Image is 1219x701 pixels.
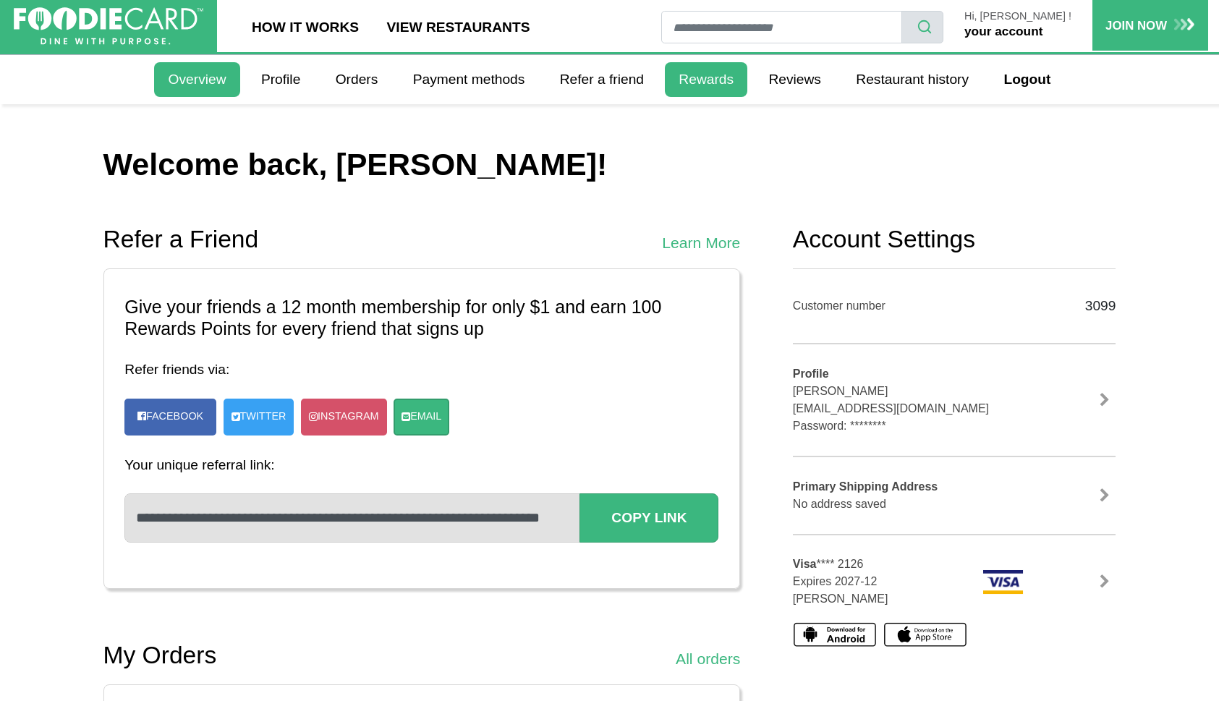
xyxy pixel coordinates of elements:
div: Customer number [793,297,1024,315]
a: Profile [247,62,315,97]
a: Email [394,399,449,436]
span: Facebook [146,410,203,422]
h2: My Orders [103,641,217,670]
img: visa.png [982,569,1024,595]
a: your account [964,24,1042,38]
b: Profile [793,368,829,380]
input: restaurant search [661,11,902,43]
span: Instagram [318,409,378,425]
h4: Your unique referral link: [124,456,718,473]
a: All orders [676,647,740,671]
b: Visa [793,558,817,570]
p: Hi, [PERSON_NAME] ! [964,11,1071,22]
a: Reviews [755,62,835,97]
div: **** 2126 Expires 2027-12 [PERSON_NAME] [782,556,972,608]
img: FoodieCard; Eat, Drink, Save, Donate [14,7,203,46]
b: Primary Shipping Address [793,480,938,493]
a: Payment methods [399,62,539,97]
h2: Account Settings [793,225,1116,254]
a: Facebook [131,402,210,431]
span: No address saved [793,498,886,510]
h1: Welcome back, [PERSON_NAME]! [103,146,1116,184]
a: Twitter [224,399,294,436]
span: Twitter [240,409,286,425]
a: Restaurant history [842,62,982,97]
h2: Refer a Friend [103,225,259,254]
div: [PERSON_NAME] [EMAIL_ADDRESS][DOMAIN_NAME] Password: ******** [793,365,1024,435]
span: Email [410,409,441,425]
button: search [901,11,943,43]
a: Logout [990,62,1064,97]
a: Rewards [665,62,747,97]
a: Learn More [662,231,740,255]
a: Refer a friend [546,62,658,97]
a: Orders [322,62,392,97]
div: 3099 [1046,289,1116,322]
h3: Give your friends a 12 month membership for only $1 and earn 100 Rewards Points for every friend ... [124,297,718,340]
button: Copy Link [579,493,718,542]
a: Overview [154,62,239,97]
h4: Refer friends via: [124,361,718,378]
a: Instagram [301,399,386,436]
